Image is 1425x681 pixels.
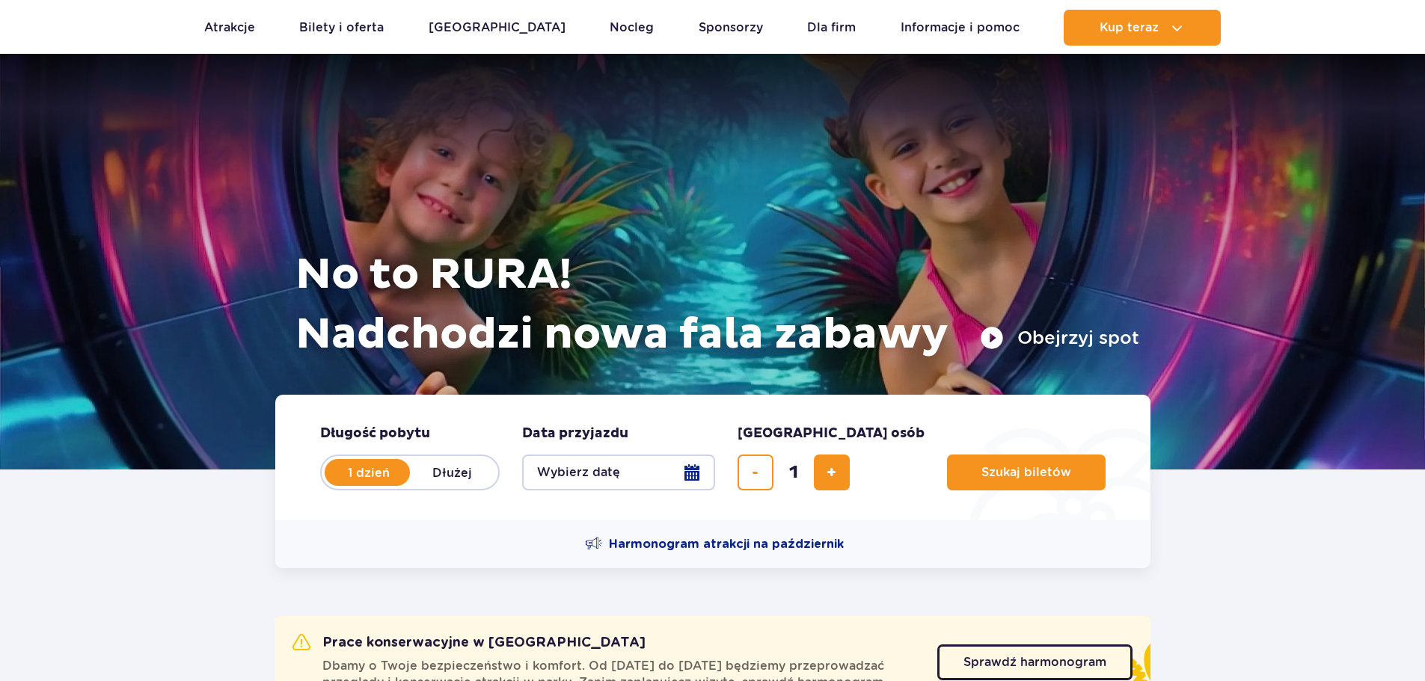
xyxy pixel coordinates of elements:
a: Dla firm [807,10,856,46]
span: Długość pobytu [320,425,430,443]
a: Sponsorzy [699,10,763,46]
span: Szukaj biletów [981,466,1071,479]
input: liczba biletów [776,454,812,490]
a: Atrakcje [204,10,255,46]
a: [GEOGRAPHIC_DATA] [429,10,566,46]
a: Nocleg [610,10,654,46]
a: Informacje i pomoc [901,10,1020,46]
h1: No to RURA! Nadchodzi nowa fala zabawy [295,245,1139,365]
h2: Prace konserwacyjne w [GEOGRAPHIC_DATA] [292,634,646,652]
a: Bilety i oferta [299,10,384,46]
button: Kup teraz [1064,10,1221,46]
a: Harmonogram atrakcji na październik [585,535,844,553]
a: Sprawdź harmonogram [937,644,1133,680]
form: Planowanie wizyty w Park of Poland [275,395,1150,520]
button: Obejrzyj spot [980,326,1139,350]
label: 1 dzień [326,457,411,488]
span: Sprawdź harmonogram [963,656,1106,668]
button: Wybierz datę [522,454,715,490]
span: Data przyjazdu [522,425,628,443]
label: Dłużej [410,457,495,488]
button: usuń bilet [738,454,773,490]
span: [GEOGRAPHIC_DATA] osób [738,425,925,443]
span: Kup teraz [1100,21,1159,34]
span: Harmonogram atrakcji na październik [609,536,844,552]
button: dodaj bilet [814,454,850,490]
button: Szukaj biletów [947,454,1106,490]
